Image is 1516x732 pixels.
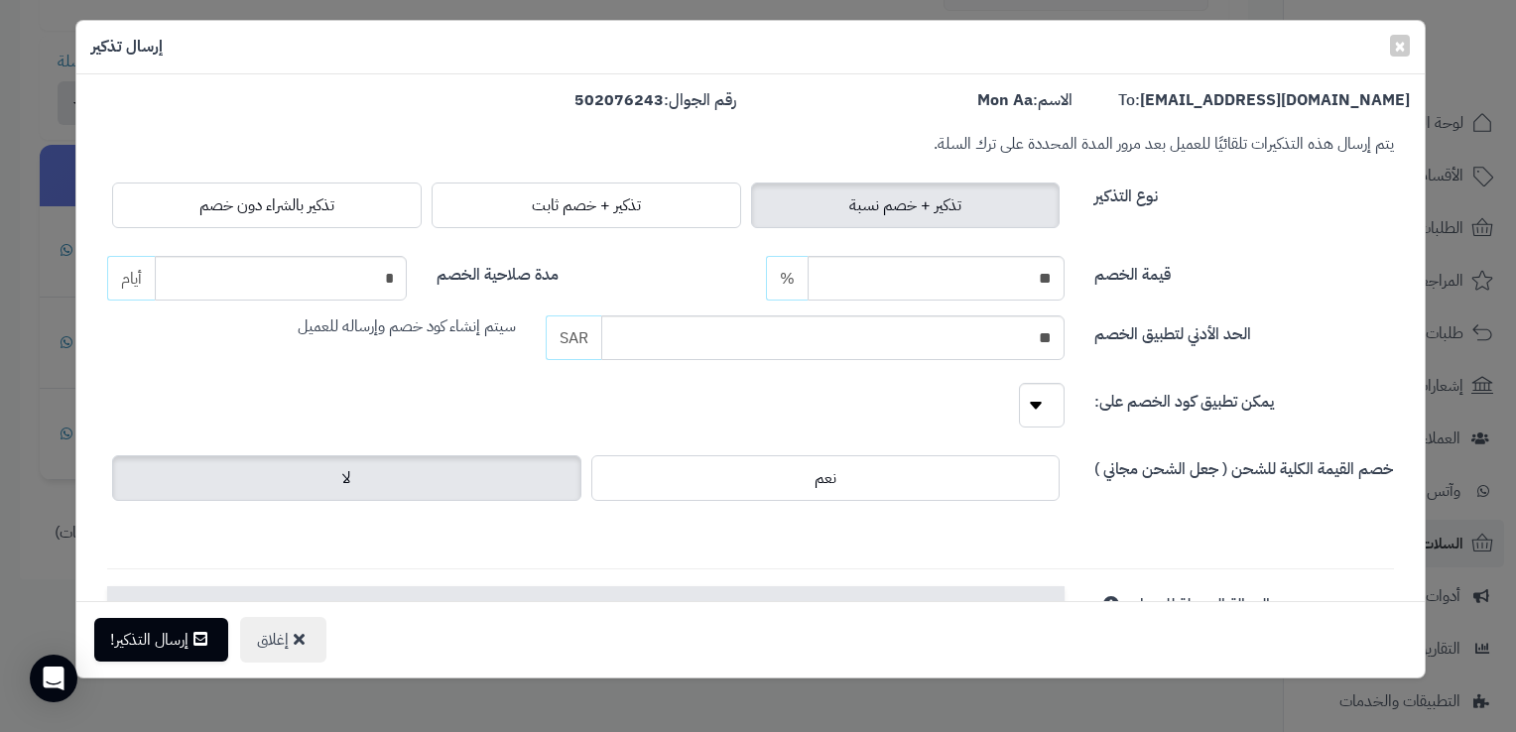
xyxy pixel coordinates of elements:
[934,132,1394,156] small: يتم إرسال هذه التذكيرات تلقائيًا للعميل بعد مرور المدة المحددة على ترك السلة.
[107,256,155,301] span: أيام
[1140,88,1410,112] strong: [EMAIL_ADDRESS][DOMAIN_NAME]
[532,193,641,217] span: تذكير + خصم ثابت
[199,193,334,217] span: تذكير بالشراء دون خصم
[1094,256,1171,287] label: قيمة الخصم
[240,617,326,663] button: إغلاق
[849,193,961,217] span: تذكير + خصم نسبة
[1094,315,1251,346] label: الحد الأدني لتطبيق الخصم
[1094,383,1274,414] label: يمكن تطبيق كود الخصم على:
[342,466,350,490] span: لا
[815,466,836,490] span: نعم
[91,36,163,59] h4: إرسال تذكير
[94,618,228,662] button: إرسال التذكير!
[437,256,559,287] label: مدة صلاحية الخصم
[1394,31,1406,61] span: ×
[1118,89,1410,112] label: To:
[977,89,1073,112] label: الاسم:
[1094,450,1393,481] label: خصم القيمة الكلية للشحن ( جعل الشحن مجاني )
[780,267,795,291] span: %
[977,88,1033,112] strong: Mon Aa
[107,586,1066,640] a: العربية
[1094,178,1158,208] label: نوع التذكير
[30,655,77,702] div: Open Intercom Messenger
[546,315,601,360] span: SAR
[1128,586,1270,617] label: الرسالة المرسلة للعميل:
[574,89,736,112] label: رقم الجوال:
[298,314,516,338] span: سيتم إنشاء كود خصم وإرساله للعميل
[574,88,664,112] strong: 502076243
